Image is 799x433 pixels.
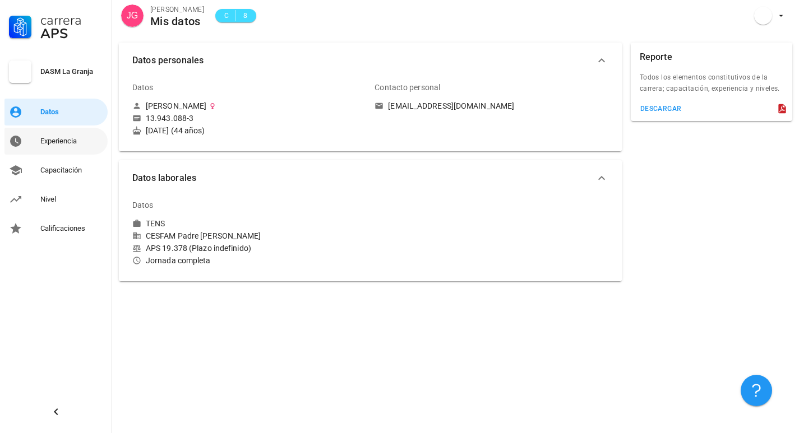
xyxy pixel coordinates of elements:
button: descargar [635,101,686,117]
button: Datos laborales [119,160,622,196]
div: Datos [132,74,154,101]
div: TENS [146,218,165,229]
a: Calificaciones [4,215,108,242]
div: Carrera [40,13,103,27]
a: Experiencia [4,128,108,155]
a: Datos [4,99,108,125]
button: Datos personales [119,43,622,78]
div: Mis datos [150,15,204,27]
div: Todos los elementos constitutivos de la carrera; capacitación, experiencia y niveles. [631,72,792,101]
div: [DATE] (44 años) [132,125,366,136]
div: Capacitación [40,166,103,175]
div: Contacto personal [375,74,440,101]
div: Calificaciones [40,224,103,233]
div: Experiencia [40,137,103,146]
div: CESFAM Padre [PERSON_NAME] [132,231,366,241]
div: avatar [754,7,772,25]
span: JG [127,4,138,27]
div: 13.943.088-3 [146,113,193,123]
span: C [222,10,231,21]
div: Datos [132,192,154,218]
div: [EMAIL_ADDRESS][DOMAIN_NAME] [388,101,514,111]
span: Datos laborales [132,170,595,186]
div: APS [40,27,103,40]
a: Nivel [4,186,108,213]
div: DASM La Granja [40,67,103,76]
div: [PERSON_NAME] [150,4,204,15]
div: APS 19.378 (Plazo indefinido) [132,243,366,253]
a: Capacitación [4,157,108,184]
span: 8 [241,10,250,21]
div: [PERSON_NAME] [146,101,206,111]
div: avatar [121,4,144,27]
div: Reporte [640,43,672,72]
span: Datos personales [132,53,595,68]
a: [EMAIL_ADDRESS][DOMAIN_NAME] [375,101,608,111]
div: descargar [640,105,682,113]
div: Datos [40,108,103,117]
div: Nivel [40,195,103,204]
div: Jornada completa [132,255,366,266]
